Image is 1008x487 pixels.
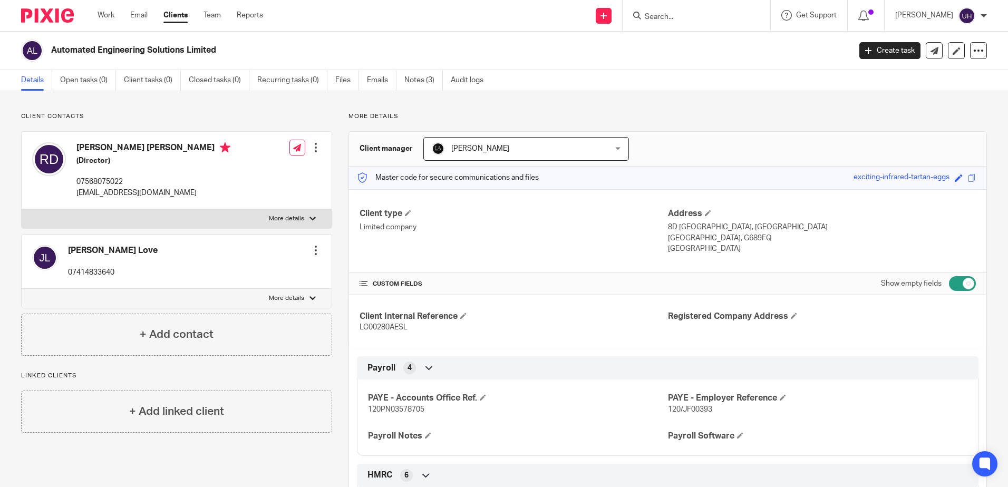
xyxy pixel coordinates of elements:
[124,70,181,91] a: Client tasks (0)
[348,112,987,121] p: More details
[367,363,395,374] span: Payroll
[408,363,412,373] span: 4
[360,143,413,154] h3: Client manager
[76,188,230,198] p: [EMAIL_ADDRESS][DOMAIN_NAME]
[269,215,304,223] p: More details
[21,112,332,121] p: Client contacts
[269,294,304,303] p: More details
[668,208,976,219] h4: Address
[220,142,230,153] i: Primary
[668,311,976,322] h4: Registered Company Address
[335,70,359,91] a: Files
[360,280,667,288] h4: CUSTOM FIELDS
[644,13,739,22] input: Search
[668,431,967,442] h4: Payroll Software
[129,403,224,420] h4: + Add linked client
[958,7,975,24] img: svg%3E
[854,172,949,184] div: exciting-infrared-tartan-eggs
[76,142,230,155] h4: [PERSON_NAME] [PERSON_NAME]
[51,45,685,56] h2: Automated Engineering Solutions Limited
[368,431,667,442] h4: Payroll Notes
[360,222,667,232] p: Limited company
[163,10,188,21] a: Clients
[668,393,967,404] h4: PAYE - Employer Reference
[432,142,444,155] img: Lockhart+Amin+-+1024x1024+-+light+on+dark.jpg
[367,470,392,481] span: HMRC
[881,278,942,289] label: Show empty fields
[98,10,114,21] a: Work
[360,208,667,219] h4: Client type
[859,42,920,59] a: Create task
[68,245,158,256] h4: [PERSON_NAME] Love
[367,70,396,91] a: Emails
[140,326,214,343] h4: + Add contact
[76,177,230,187] p: 07568075022
[796,12,837,19] span: Get Support
[404,470,409,481] span: 6
[668,406,712,413] span: 120/JF00393
[404,70,443,91] a: Notes (3)
[130,10,148,21] a: Email
[32,142,66,176] img: svg%3E
[68,267,158,278] p: 07414833640
[203,10,221,21] a: Team
[189,70,249,91] a: Closed tasks (0)
[21,40,43,62] img: svg%3E
[237,10,263,21] a: Reports
[21,70,52,91] a: Details
[32,245,57,270] img: svg%3E
[360,311,667,322] h4: Client Internal Reference
[257,70,327,91] a: Recurring tasks (0)
[368,393,667,404] h4: PAYE - Accounts Office Ref.
[668,244,976,254] p: [GEOGRAPHIC_DATA]
[368,406,424,413] span: 120PN03578705
[60,70,116,91] a: Open tasks (0)
[76,155,230,166] h5: (Director)
[21,8,74,23] img: Pixie
[357,172,539,183] p: Master code for secure communications and files
[21,372,332,380] p: Linked clients
[360,324,408,331] span: LC00280AESL
[668,233,976,244] p: [GEOGRAPHIC_DATA], G689FQ
[895,10,953,21] p: [PERSON_NAME]
[451,145,509,152] span: [PERSON_NAME]
[451,70,491,91] a: Audit logs
[668,222,976,232] p: 8D [GEOGRAPHIC_DATA], [GEOGRAPHIC_DATA]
